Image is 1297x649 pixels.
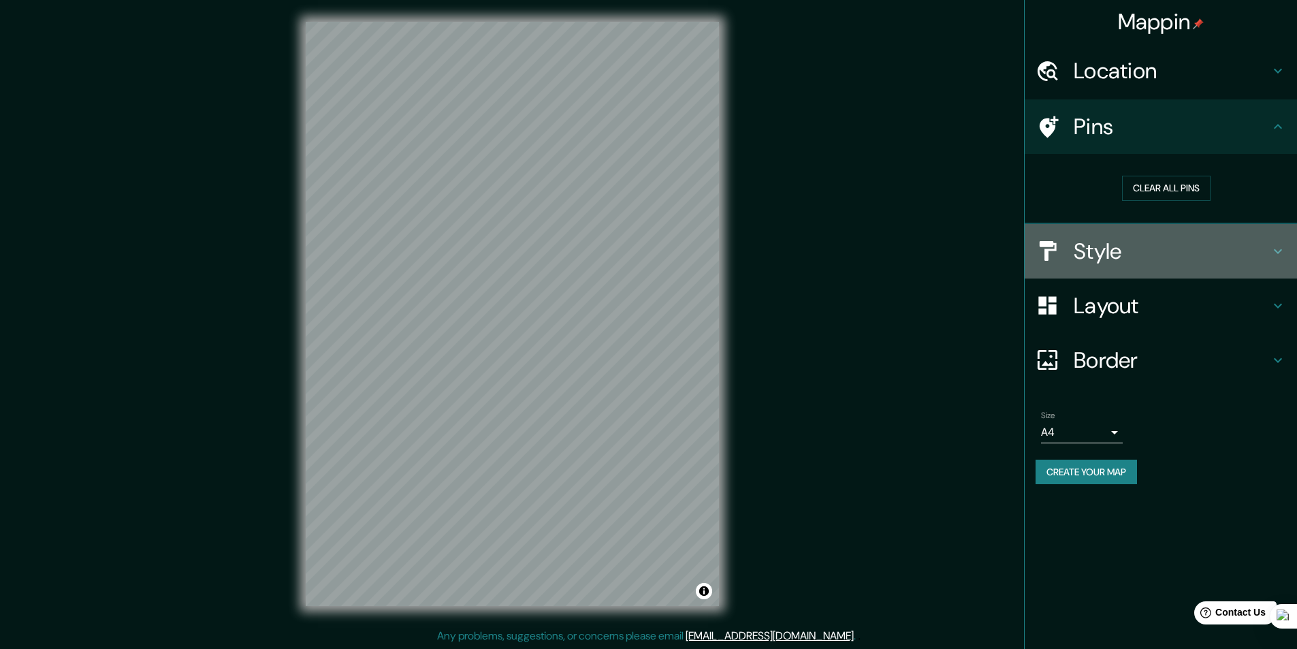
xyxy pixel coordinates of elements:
img: pin-icon.png [1193,18,1204,29]
h4: Pins [1074,113,1270,140]
label: Size [1041,409,1055,421]
button: Clear all pins [1122,176,1211,201]
button: Toggle attribution [696,583,712,599]
div: Border [1025,333,1297,387]
iframe: Help widget launcher [1176,596,1282,634]
div: A4 [1041,422,1123,443]
div: Location [1025,44,1297,98]
button: Create your map [1036,460,1137,485]
div: Pins [1025,99,1297,154]
div: Layout [1025,279,1297,333]
h4: Border [1074,347,1270,374]
div: . [858,628,861,644]
canvas: Map [306,22,719,606]
a: [EMAIL_ADDRESS][DOMAIN_NAME] [686,629,854,643]
h4: Style [1074,238,1270,265]
h4: Layout [1074,292,1270,319]
div: Style [1025,224,1297,279]
h4: Location [1074,57,1270,84]
p: Any problems, suggestions, or concerns please email . [437,628,856,644]
h4: Mappin [1118,8,1204,35]
div: . [856,628,858,644]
